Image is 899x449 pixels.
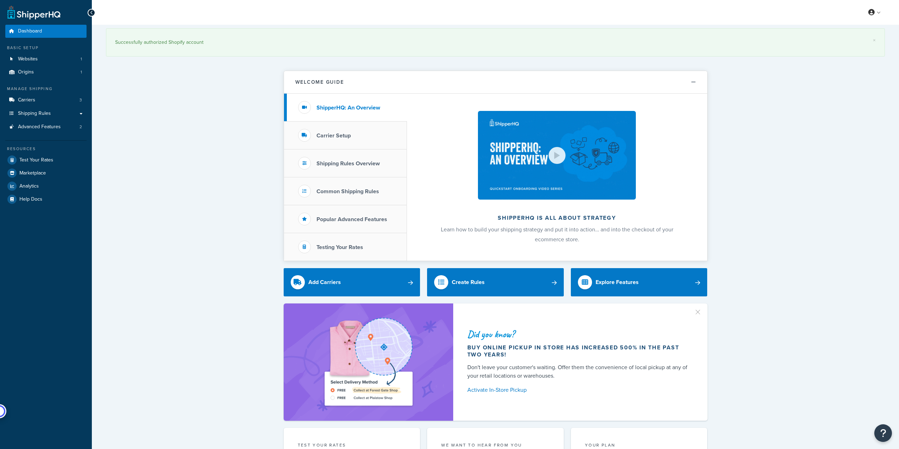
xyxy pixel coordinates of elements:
span: 2 [79,124,82,130]
span: Test Your Rates [19,157,53,163]
span: Marketplace [19,170,46,176]
li: Carriers [5,94,87,107]
div: Add Carriers [308,277,341,287]
li: Advanced Features [5,120,87,134]
span: 1 [81,56,82,62]
h3: Popular Advanced Features [317,216,387,223]
h3: Shipping Rules Overview [317,160,380,167]
div: Resources [5,146,87,152]
span: 3 [79,97,82,103]
a: Analytics [5,180,87,193]
li: Origins [5,66,87,79]
a: Add Carriers [284,268,420,296]
button: Welcome Guide [284,71,707,94]
div: Basic Setup [5,45,87,51]
a: Explore Features [571,268,708,296]
a: Activate In-Store Pickup [467,385,691,395]
span: Origins [18,69,34,75]
a: Create Rules [427,268,564,296]
a: × [873,37,876,43]
p: we want to hear from you [441,442,550,448]
div: Don't leave your customer's waiting. Offer them the convenience of local pickup at any of your re... [467,363,691,380]
a: Test Your Rates [5,154,87,166]
span: Advanced Features [18,124,61,130]
a: Origins1 [5,66,87,79]
div: Explore Features [596,277,639,287]
img: ad-shirt-map-b0359fc47e01cab431d101c4b569394f6a03f54285957d908178d52f29eb9668.png [304,314,432,410]
span: Shipping Rules [18,111,51,117]
h3: Carrier Setup [317,132,351,139]
h3: ShipperHQ: An Overview [317,105,380,111]
li: Websites [5,53,87,66]
h3: Testing Your Rates [317,244,363,250]
a: Websites1 [5,53,87,66]
button: Open Resource Center [874,424,892,442]
span: Websites [18,56,38,62]
img: ShipperHQ is all about strategy [478,111,635,200]
a: Help Docs [5,193,87,206]
div: Did you know? [467,329,691,339]
div: Create Rules [452,277,485,287]
span: Carriers [18,97,35,103]
a: Marketplace [5,167,87,179]
span: Help Docs [19,196,42,202]
span: Dashboard [18,28,42,34]
span: Learn how to build your shipping strategy and put it into action… and into the checkout of your e... [441,225,673,243]
span: Analytics [19,183,39,189]
a: Dashboard [5,25,87,38]
div: Successfully authorized Shopify account [115,37,876,47]
h3: Common Shipping Rules [317,188,379,195]
a: Shipping Rules [5,107,87,120]
span: 1 [81,69,82,75]
a: Advanced Features2 [5,120,87,134]
h2: ShipperHQ is all about strategy [426,215,688,221]
a: Carriers3 [5,94,87,107]
h2: Welcome Guide [295,79,344,85]
div: Manage Shipping [5,86,87,92]
div: Buy online pickup in store has increased 500% in the past two years! [467,344,691,358]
